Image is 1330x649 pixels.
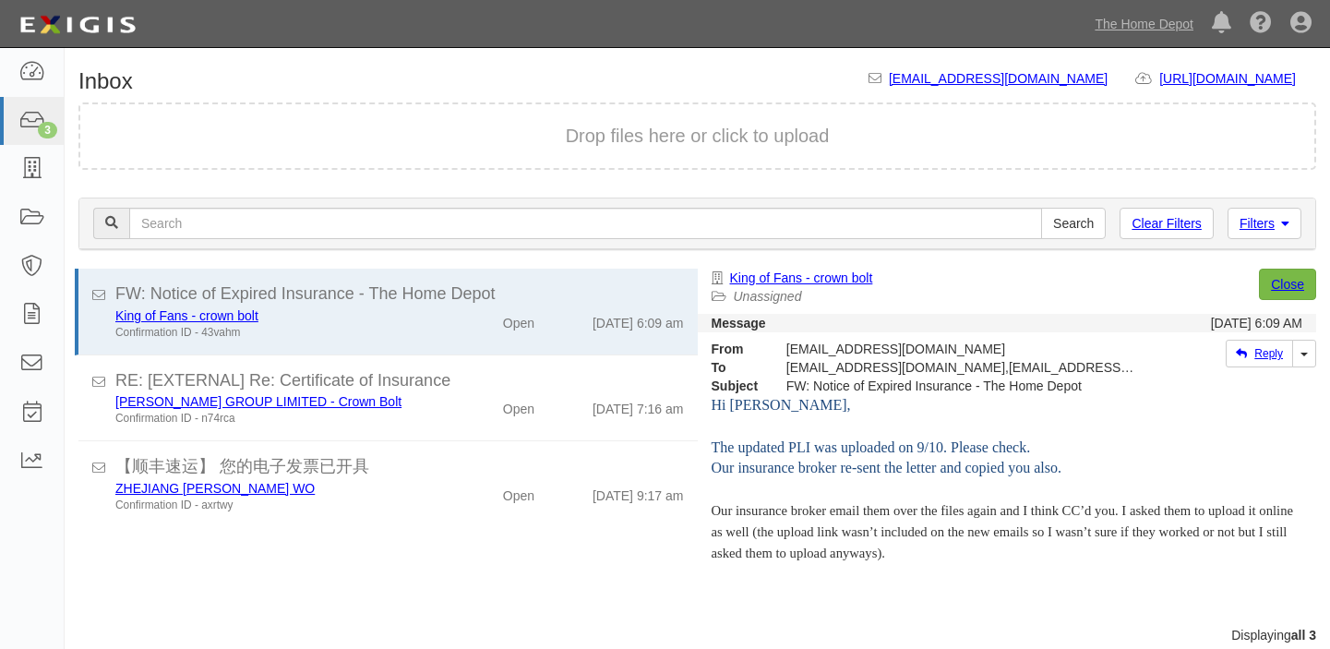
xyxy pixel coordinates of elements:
a: Close [1259,269,1316,300]
div: Open [503,306,534,332]
div: 3 [38,122,57,138]
span: Our insurance broker re-sent the letter and copied you also. [712,460,1061,475]
input: Search [1041,208,1106,239]
div: [EMAIL_ADDRESS][DOMAIN_NAME] [773,340,1148,358]
div: 【顺丰速运】 您的电子发票已开具 [115,455,684,479]
i: Help Center - Complianz [1250,13,1272,35]
div: Confirmation ID - n74rca [115,411,436,427]
div: Open [503,392,534,418]
h1: Inbox [78,69,133,93]
div: Displaying [65,626,1330,644]
div: FW: Notice of Expired Insurance - The Home Depot [115,282,684,306]
a: ZHEJIANG [PERSON_NAME] WO [115,481,315,496]
span: Hi [PERSON_NAME], [712,397,851,413]
a: Reply [1226,340,1293,367]
a: King of Fans - crown bolt [115,308,258,323]
input: Search [129,208,1042,239]
img: logo-5460c22ac91f19d4615b14bd174203de0afe785f0fc80cf4dbbc73dc1793850b.png [14,8,141,42]
a: The Home Depot [1085,6,1203,42]
div: [DATE] 9:17 am [593,479,684,505]
div: Confirmation ID - axrtwy [115,498,436,513]
button: Drop files here or click to upload [566,123,830,150]
div: Open [503,479,534,505]
div: [DATE] 7:16 am [593,392,684,418]
a: Unassigned [734,289,802,304]
div: [DATE] 6:09 am [593,306,684,332]
div: FW: Notice of Expired Insurance - The Home Depot [773,377,1148,395]
span: Our insurance broker email them over the files again and I think CC’d you. I asked them to upload... [712,503,1293,560]
b: all 3 [1291,628,1316,643]
strong: From [698,340,773,358]
a: King of Fans - crown bolt [730,270,873,285]
div: party-awafpx@sbainsurance.homedepot.com,Carol_Jia@homedepot.com [773,358,1148,377]
a: Filters [1228,208,1301,239]
strong: To [698,358,773,377]
a: [EMAIL_ADDRESS][DOMAIN_NAME] [889,71,1108,86]
div: RE: [EXTERNAL] Re: Certificate of Insurance [115,369,684,393]
a: Clear Filters [1120,208,1213,239]
a: [URL][DOMAIN_NAME] [1159,71,1316,86]
a: [PERSON_NAME] GROUP LIMITED - Crown Bolt [115,394,401,409]
strong: Subject [698,377,773,395]
div: Confirmation ID - 43vahm [115,325,436,341]
strong: Message [712,316,766,331]
div: [DATE] 6:09 AM [1211,314,1302,332]
span: The updated PLI was uploaded on 9/10. Please check. [712,439,1031,455]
